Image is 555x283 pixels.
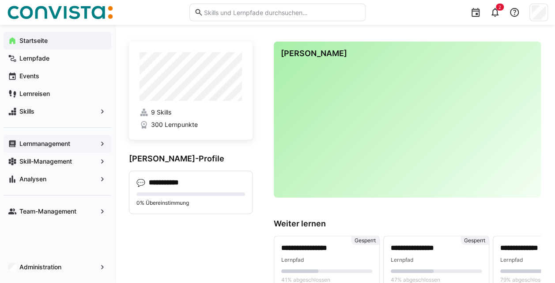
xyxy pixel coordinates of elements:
span: Gesperrt [464,237,485,244]
h3: [PERSON_NAME] [281,49,534,58]
p: 0% Übereinstimmung [136,199,245,207]
h3: Weiter lernen [274,219,541,229]
span: Lernpfad [391,256,414,263]
span: 300 Lernpunkte [151,120,198,129]
a: 9 Skills [140,108,242,117]
span: Lernpfad [281,256,304,263]
div: 💬 [136,178,145,187]
h3: [PERSON_NAME]-Profile [129,154,253,164]
span: Gesperrt [355,237,376,244]
span: Lernpfad [500,256,523,263]
input: Skills und Lernpfade durchsuchen… [203,8,361,16]
span: 9 Skills [151,108,171,117]
span: 2 [498,4,501,10]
